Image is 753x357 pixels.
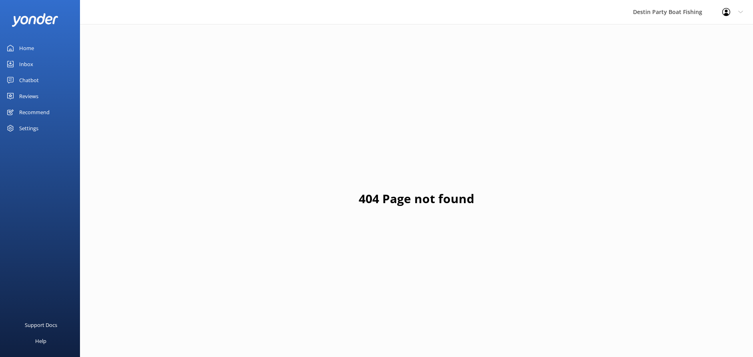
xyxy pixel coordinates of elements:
[12,13,58,26] img: yonder-white-logo.png
[19,72,39,88] div: Chatbot
[359,189,474,208] h1: 404 Page not found
[19,40,34,56] div: Home
[19,120,38,136] div: Settings
[35,333,46,349] div: Help
[19,56,33,72] div: Inbox
[19,104,50,120] div: Recommend
[25,317,57,333] div: Support Docs
[19,88,38,104] div: Reviews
